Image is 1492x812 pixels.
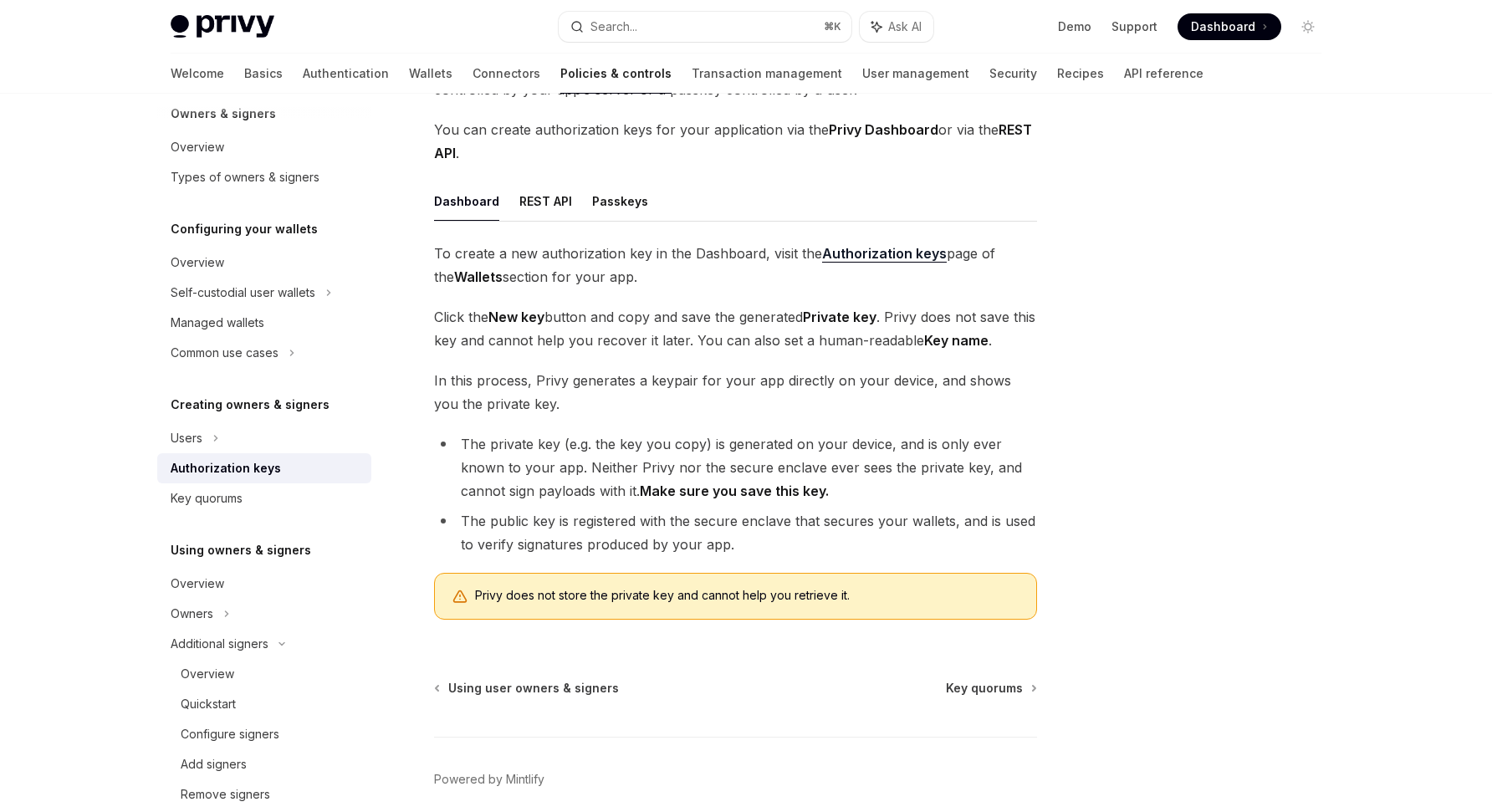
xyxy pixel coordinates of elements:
div: Search... [590,17,637,37]
a: API reference [1124,54,1203,94]
a: Overview [157,132,371,162]
button: Search...⌘K [559,12,851,42]
h5: Creating owners & signers [171,395,330,415]
span: Dashboard [1191,18,1255,35]
div: Users [171,428,202,448]
li: The public key is registered with the secure enclave that secures your wallets, and is used to ve... [434,509,1037,556]
a: Recipes [1057,54,1104,94]
button: REST API [519,181,572,221]
div: Overview [171,574,224,594]
span: Key quorums [946,680,1023,697]
a: Welcome [171,54,224,94]
a: Types of owners & signers [157,162,371,192]
div: Authorization keys [171,458,281,478]
div: Configure signers [181,724,279,744]
span: You can create authorization keys for your application via the or via the . [434,118,1037,165]
a: Demo [1058,18,1091,35]
h5: Configuring your wallets [171,219,318,239]
a: Key quorums [946,680,1035,697]
strong: Make sure you save this key. [640,483,829,499]
div: Overview [181,664,234,684]
strong: Authorization keys [822,245,947,262]
div: Remove signers [181,784,270,804]
div: Common use cases [171,343,278,363]
a: User management [862,54,969,94]
a: Policies & controls [560,54,672,94]
strong: Private key [803,309,876,325]
span: Ask AI [888,18,922,35]
span: To create a new authorization key in the Dashboard, visit the page of the section for your app. [434,242,1037,289]
div: Owners [171,604,213,624]
strong: Privy Dashboard [829,121,938,138]
a: Wallets [409,54,452,94]
a: Overview [157,248,371,278]
a: Managed wallets [157,308,371,338]
strong: Key name [924,332,989,349]
a: Transaction management [692,54,842,94]
span: In this process, Privy generates a keypair for your app directly on your device, and shows you th... [434,369,1037,416]
a: Remove signers [157,779,371,809]
span: Privy does not store the private key and cannot help you retrieve it. [475,587,1019,604]
img: light logo [171,15,274,38]
a: Authorization keys [822,245,947,263]
span: Click the button and copy and save the generated . Privy does not save this key and cannot help y... [434,305,1037,352]
a: Authorization keys [157,453,371,483]
div: Add signers [181,754,247,774]
div: Self-custodial user wallets [171,283,315,303]
h5: Using owners & signers [171,540,311,560]
div: Quickstart [181,694,236,714]
div: Key quorums [171,488,243,508]
button: Dashboard [434,181,499,221]
a: Connectors [473,54,540,94]
svg: Warning [452,589,468,605]
button: Ask AI [860,12,933,42]
a: Using user owners & signers [436,680,619,697]
a: Quickstart [157,689,371,719]
a: Overview [157,569,371,599]
a: Key quorums [157,483,371,513]
div: Types of owners & signers [171,167,319,187]
a: Security [989,54,1037,94]
div: Additional signers [171,634,268,654]
span: Using user owners & signers [448,680,619,697]
a: Dashboard [1178,13,1281,40]
div: Overview [171,253,224,273]
a: Support [1111,18,1157,35]
button: Passkeys [592,181,648,221]
a: Configure signers [157,719,371,749]
a: Add signers [157,749,371,779]
a: Powered by Mintlify [434,771,544,788]
strong: New key [488,309,544,325]
a: Basics [244,54,283,94]
a: Overview [157,659,371,689]
a: Authentication [303,54,389,94]
strong: Wallets [454,268,503,285]
div: Overview [171,137,224,157]
div: Managed wallets [171,313,264,333]
button: Toggle dark mode [1295,13,1321,40]
li: The private key (e.g. the key you copy) is generated on your device, and is only ever known to yo... [434,432,1037,503]
span: ⌘ K [824,20,841,33]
